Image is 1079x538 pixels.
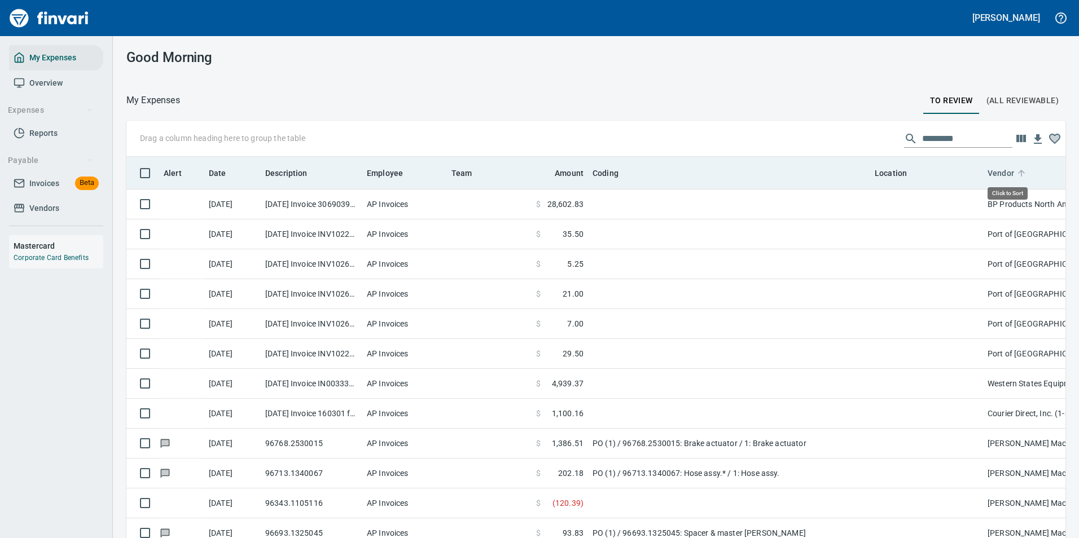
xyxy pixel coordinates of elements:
[204,249,261,279] td: [DATE]
[159,439,171,447] span: Has messages
[536,318,541,329] span: $
[536,468,541,479] span: $
[362,279,447,309] td: AP Invoices
[75,177,99,189] span: Beta
[567,258,584,270] span: 5.25
[261,369,362,399] td: [DATE] Invoice IN003332960 from [GEOGRAPHIC_DATA] Equipment Co. (1-11113)
[9,70,103,96] a: Overview
[588,458,870,488] td: PO (1) / 96713.1340067: Hose assy.* / 1: Hose assy.
[536,438,541,449] span: $
[204,399,261,429] td: [DATE]
[536,497,541,509] span: $
[204,219,261,249] td: [DATE]
[261,219,362,249] td: [DATE] Invoice INV10229389 from [GEOGRAPHIC_DATA] (1-24796)
[204,488,261,518] td: [DATE]
[362,399,447,429] td: AP Invoices
[261,399,362,429] td: [DATE] Invoice 160301 from Courier Direct, Inc. (1-38011)
[14,240,103,252] h6: Mastercard
[209,166,226,180] span: Date
[204,279,261,309] td: [DATE]
[261,339,362,369] td: [DATE] Invoice INV10229997 from [GEOGRAPHIC_DATA] (1-24796)
[362,189,447,219] td: AP Invoices
[451,166,487,180] span: Team
[552,408,584,419] span: 1,100.16
[8,153,93,167] span: Payable
[536,258,541,270] span: $
[204,189,261,219] td: [DATE]
[563,228,584,240] span: 35.50
[555,166,584,180] span: Amount
[164,166,196,180] span: Alert
[29,201,59,215] span: Vendors
[362,339,447,369] td: AP Invoices
[558,468,584,479] span: 202.18
[362,429,447,458] td: AP Invoices
[875,166,922,180] span: Location
[362,249,447,279] td: AP Invoices
[8,103,93,117] span: Expenses
[261,458,362,488] td: 96713.1340067
[930,94,973,108] span: To Review
[563,348,584,359] span: 29.50
[362,369,447,399] td: AP Invoices
[367,166,403,180] span: Employee
[1012,130,1029,147] button: Choose columns to display
[367,166,418,180] span: Employee
[563,288,584,299] span: 21.00
[9,171,103,196] a: InvoicesBeta
[536,288,541,299] span: $
[875,166,907,180] span: Location
[988,166,1029,180] span: Vendor
[265,166,308,180] span: Description
[9,45,103,70] a: My Expenses
[362,488,447,518] td: AP Invoices
[3,150,98,171] button: Payable
[362,458,447,488] td: AP Invoices
[204,369,261,399] td: [DATE]
[536,199,541,210] span: $
[261,189,362,219] td: [DATE] Invoice 3069039647 from BP Products North America Inc. (1-39953)
[1046,130,1063,147] button: Column choices favorited. Click to reset to default
[547,199,584,210] span: 28,602.83
[593,166,633,180] span: Coding
[204,309,261,339] td: [DATE]
[451,166,472,180] span: Team
[362,309,447,339] td: AP Invoices
[159,529,171,536] span: Has messages
[9,196,103,221] a: Vendors
[988,166,1014,180] span: Vendor
[14,254,89,262] a: Corporate Card Benefits
[536,378,541,389] span: $
[986,94,1059,108] span: (All Reviewable)
[261,309,362,339] td: [DATE] Invoice INV10262037 from [GEOGRAPHIC_DATA] (1-24796)
[126,94,180,107] p: My Expenses
[204,429,261,458] td: [DATE]
[29,126,58,140] span: Reports
[261,488,362,518] td: 96343.1105116
[1029,131,1046,148] button: Download Table
[261,279,362,309] td: [DATE] Invoice INV10263634 from [GEOGRAPHIC_DATA] (1-24796)
[140,133,305,144] p: Drag a column heading here to group the table
[204,339,261,369] td: [DATE]
[164,166,182,180] span: Alert
[159,469,171,477] span: Has messages
[972,12,1040,24] h5: [PERSON_NAME]
[7,5,91,32] img: Finvari
[552,378,584,389] span: 4,939.37
[588,429,870,458] td: PO (1) / 96768.2530015: Brake actuator / 1: Brake actuator
[209,166,241,180] span: Date
[540,166,584,180] span: Amount
[265,166,322,180] span: Description
[552,497,584,509] span: ( 120.39 )
[552,438,584,449] span: 1,386.51
[536,348,541,359] span: $
[29,177,59,191] span: Invoices
[126,50,422,65] h3: Good Morning
[29,76,63,90] span: Overview
[261,429,362,458] td: 96768.2530015
[9,121,103,146] a: Reports
[536,408,541,419] span: $
[593,166,619,180] span: Coding
[567,318,584,329] span: 7.00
